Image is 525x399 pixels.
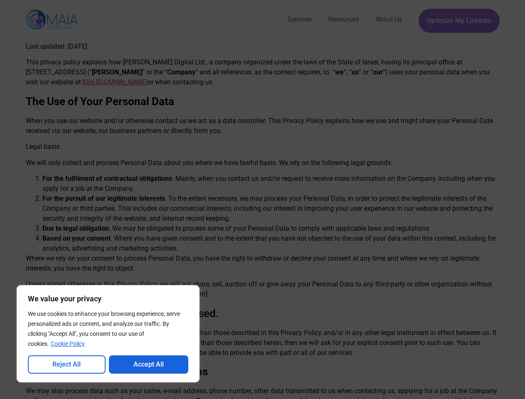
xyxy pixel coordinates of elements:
[28,309,188,349] p: We use cookies to enhance your browsing experience, serve personalized ads or content, and analyz...
[28,294,188,304] p: We value your privacy
[50,340,85,347] a: Cookie Policy
[28,355,106,374] button: Reject All
[109,355,189,374] button: Accept All
[17,285,200,382] div: We value your privacy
